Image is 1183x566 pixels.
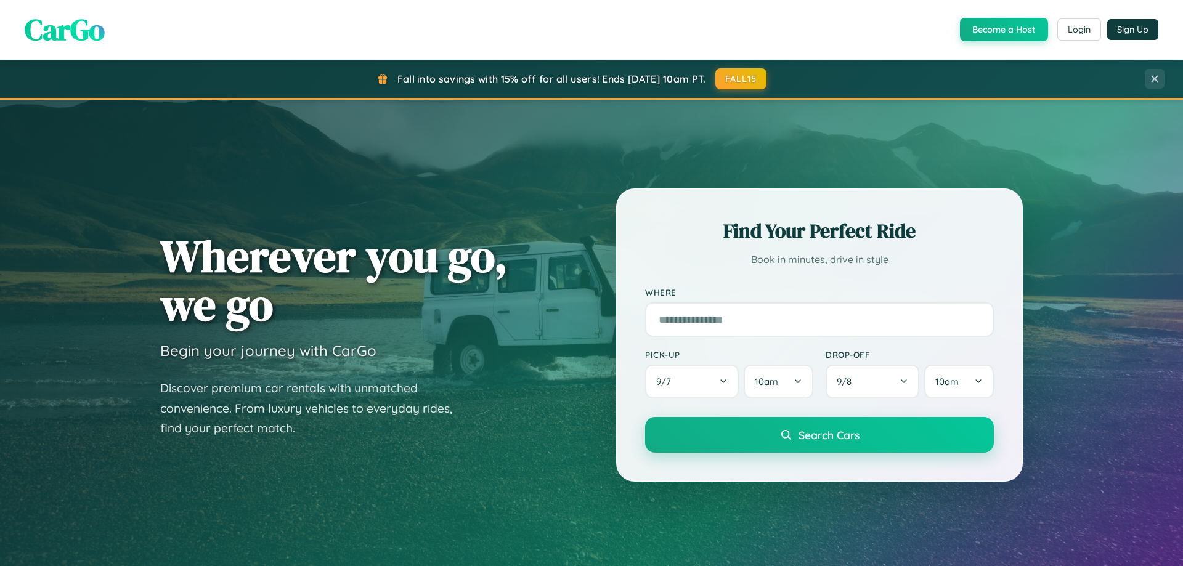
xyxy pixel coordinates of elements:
[645,365,739,398] button: 9/7
[799,428,860,442] span: Search Cars
[1107,19,1158,40] button: Sign Up
[960,18,1048,41] button: Become a Host
[935,376,959,387] span: 10am
[924,365,994,398] button: 10am
[1057,18,1101,41] button: Login
[755,376,778,387] span: 10am
[744,365,813,398] button: 10am
[826,365,919,398] button: 9/8
[656,376,677,387] span: 9 / 7
[826,349,994,360] label: Drop-off
[397,73,706,85] span: Fall into savings with 15% off for all users! Ends [DATE] 10am PT.
[715,68,767,89] button: FALL15
[645,349,813,360] label: Pick-up
[837,376,858,387] span: 9 / 8
[160,341,376,360] h3: Begin your journey with CarGo
[645,251,994,269] p: Book in minutes, drive in style
[645,417,994,453] button: Search Cars
[25,9,105,50] span: CarGo
[160,378,468,439] p: Discover premium car rentals with unmatched convenience. From luxury vehicles to everyday rides, ...
[160,232,508,329] h1: Wherever you go, we go
[645,217,994,245] h2: Find Your Perfect Ride
[645,287,994,297] label: Where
